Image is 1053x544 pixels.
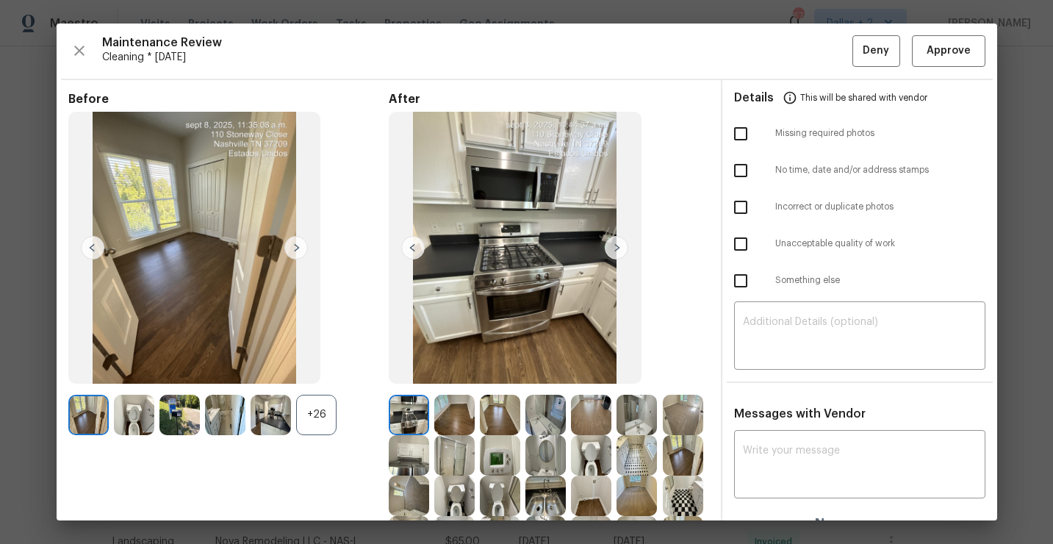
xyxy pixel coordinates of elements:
[722,189,997,226] div: Incorrect or duplicate photos
[722,262,997,299] div: Something else
[775,127,985,140] span: Missing required photos
[722,115,997,152] div: Missing required photos
[775,201,985,213] span: Incorrect or duplicate photos
[284,236,308,260] img: right-chevron-button-url
[81,236,104,260] img: left-chevron-button-url
[927,42,971,60] span: Approve
[734,80,774,115] span: Details
[102,35,852,50] span: Maintenance Review
[722,152,997,189] div: No time, date and/or address stamps
[734,408,866,420] span: Messages with Vendor
[815,516,904,531] h4: No messages
[401,236,425,260] img: left-chevron-button-url
[389,92,709,107] span: After
[296,395,337,435] div: +26
[102,50,852,65] span: Cleaning * [DATE]
[852,35,900,67] button: Deny
[68,92,389,107] span: Before
[775,274,985,287] span: Something else
[775,164,985,176] span: No time, date and/or address stamps
[775,237,985,250] span: Unacceptable quality of work
[605,236,628,260] img: right-chevron-button-url
[800,80,927,115] span: This will be shared with vendor
[863,42,889,60] span: Deny
[912,35,985,67] button: Approve
[722,226,997,262] div: Unacceptable quality of work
